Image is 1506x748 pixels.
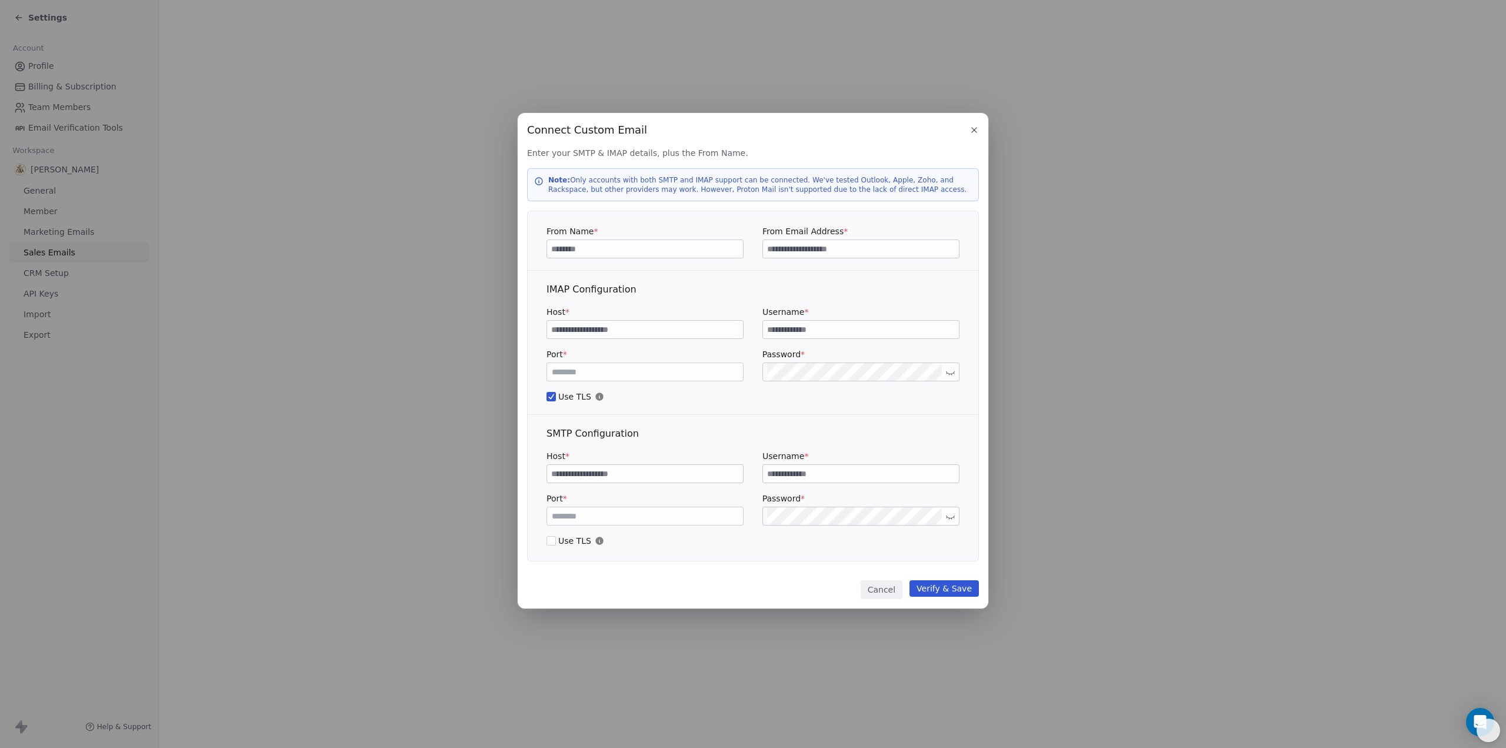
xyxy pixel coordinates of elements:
label: Username [762,306,959,318]
div: SMTP Configuration [547,427,959,441]
strong: Note: [548,176,570,184]
label: Host [547,450,744,462]
span: Use TLS [547,535,959,547]
label: From Name [547,225,744,237]
button: Cancel [861,580,902,599]
label: Port [547,493,744,504]
span: Connect Custom Email [527,122,647,138]
span: Use TLS [547,391,959,403]
label: From Email Address [762,225,959,237]
span: Enter your SMTP & IMAP details, plus the From Name. [527,147,979,159]
label: Password [762,348,959,360]
label: Host [547,306,744,318]
button: Use TLS [547,391,556,403]
div: IMAP Configuration [547,282,959,297]
button: Verify & Save [909,580,979,597]
button: Use TLS [547,535,556,547]
p: Only accounts with both SMTP and IMAP support can be connected. We've tested Outlook, Apple, Zoho... [548,175,972,194]
label: Username [762,450,959,462]
label: Port [547,348,744,360]
label: Password [762,493,959,504]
